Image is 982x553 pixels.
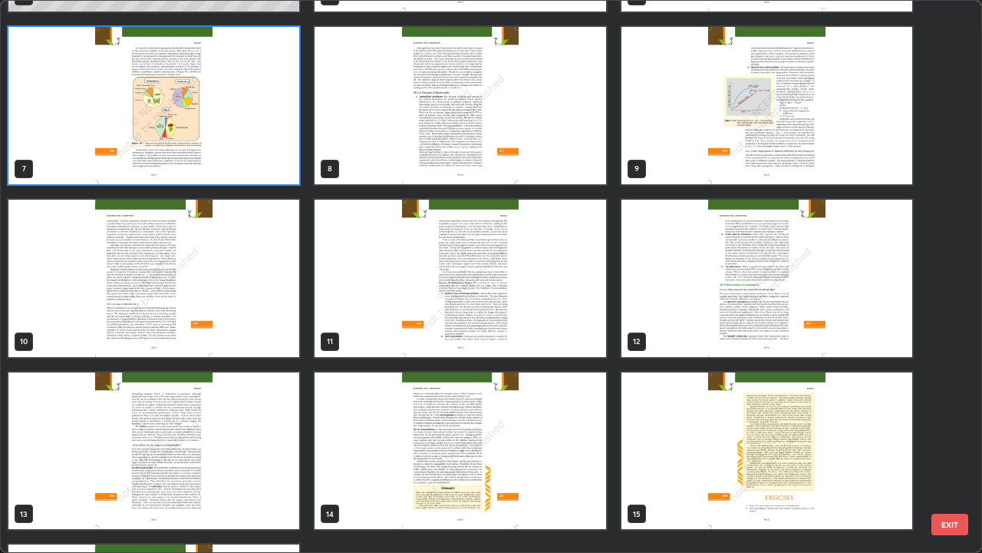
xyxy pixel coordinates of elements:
div: grid [1,1,954,552]
img: 1736147201XIUJ7P.pdf [315,27,605,184]
img: 1736147201XIUJ7P.pdf [315,200,605,357]
img: 1736147201XIUJ7P.pdf [621,200,912,357]
img: 1736147201XIUJ7P.pdf [8,27,299,184]
img: 1736147201XIUJ7P.pdf [8,373,299,530]
img: 1736147201XIUJ7P.pdf [315,373,605,530]
button: EXIT [931,514,968,535]
img: 1736147201XIUJ7P.pdf [8,200,299,357]
img: 1736147201XIUJ7P.pdf [621,373,912,530]
img: 1736147201XIUJ7P.pdf [621,27,912,184]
